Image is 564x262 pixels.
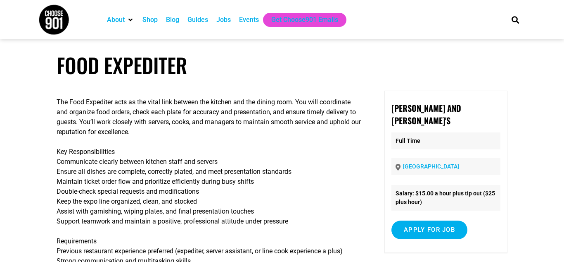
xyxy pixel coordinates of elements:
[509,13,522,26] div: Search
[166,15,179,25] a: Blog
[391,185,500,211] li: Salary: $15.00 a hour plus tip out ($25 plus hour)
[57,97,362,137] p: The Food Expediter acts as the vital link between the kitchen and the dining room. You will coord...
[57,147,362,226] p: Key Responsibilities Communicate clearly between kitchen staff and servers Ensure all dishes are ...
[107,15,125,25] a: About
[391,102,461,127] strong: [PERSON_NAME] and [PERSON_NAME]'s
[391,221,467,239] input: Apply for job
[239,15,259,25] a: Events
[187,15,208,25] a: Guides
[271,15,338,25] a: Get Choose901 Emails
[142,15,158,25] a: Shop
[103,13,138,27] div: About
[403,163,459,170] a: [GEOGRAPHIC_DATA]
[391,132,500,149] p: Full Time
[216,15,231,25] a: Jobs
[57,53,508,77] h1: Food Expediter
[103,13,498,27] nav: Main nav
